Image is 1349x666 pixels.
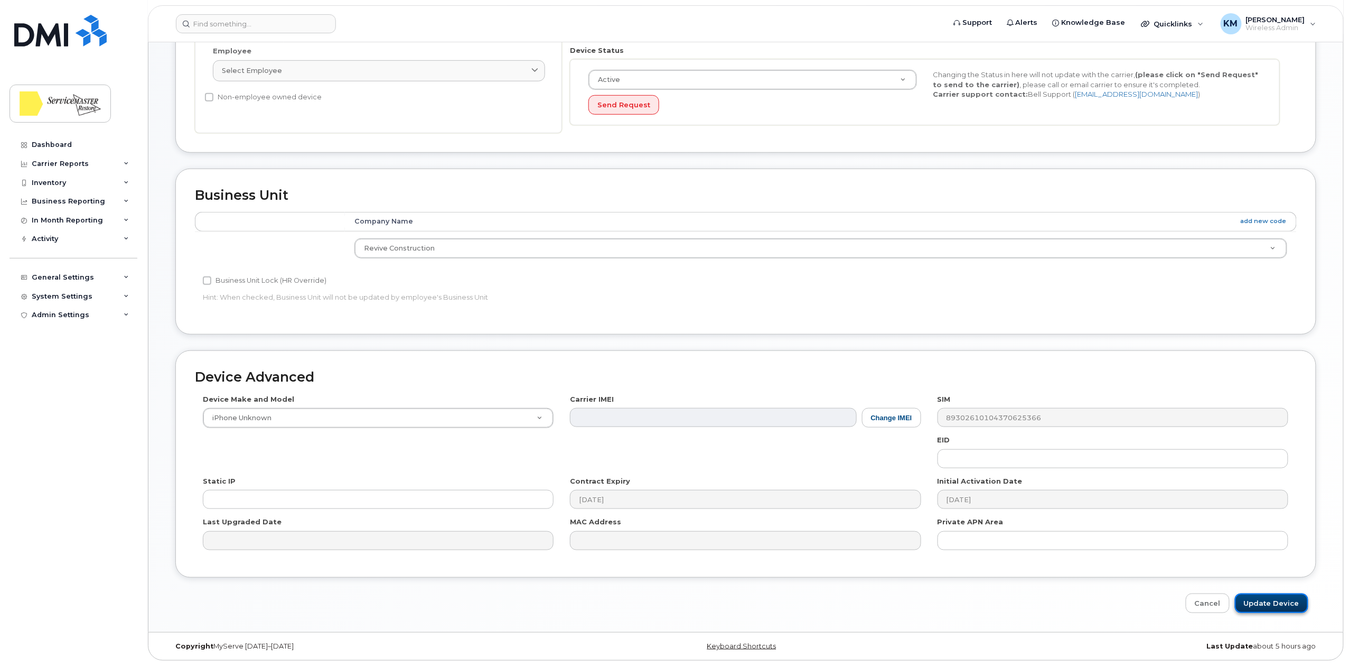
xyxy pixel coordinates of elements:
[203,476,236,486] label: Static IP
[1016,17,1038,28] span: Alerts
[203,276,211,285] input: Business Unit Lock (HR Override)
[1062,17,1126,28] span: Knowledge Base
[938,435,950,445] label: EID
[364,244,435,252] span: Revive Construction
[195,370,1297,385] h2: Device Advanced
[570,45,624,55] label: Device Status
[203,292,921,302] p: Hint: When checked, Business Unit will not be updated by employee's Business Unit
[1134,13,1211,34] div: Quicklinks
[175,642,213,650] strong: Copyright
[176,14,336,33] input: Find something...
[933,70,1258,89] strong: (please click on "Send Request" to send to the carrier)
[707,642,776,650] a: Keyboard Shortcuts
[205,93,213,101] input: Non-employee owned device
[570,517,621,527] label: MAC Address
[167,642,553,651] div: MyServe [DATE]–[DATE]
[1045,12,1133,33] a: Knowledge Base
[345,212,1297,231] th: Company Name
[355,239,1287,258] a: Revive Construction
[925,70,1269,99] div: Changing the Status in here will not update with the carrier, , please call or email carrier to e...
[203,517,282,527] label: Last Upgraded Date
[203,394,294,404] label: Device Make and Model
[205,91,322,104] label: Non-employee owned device
[1303,620,1341,658] iframe: Messenger Launcher
[570,476,630,486] label: Contract Expiry
[222,66,282,76] span: Select employee
[588,95,659,115] button: Send Request
[206,413,271,423] span: iPhone Unknown
[1224,17,1238,30] span: KM
[195,188,1297,203] h2: Business Unit
[213,46,251,56] label: Employee
[862,408,921,428] button: Change IMEI
[933,90,1028,98] strong: Carrier support contact:
[203,409,553,428] a: iPhone Unknown
[1075,90,1198,98] a: [EMAIL_ADDRESS][DOMAIN_NAME]
[203,274,326,287] label: Business Unit Lock (HR Override)
[213,60,545,81] a: Select employee
[939,642,1324,651] div: about 5 hours ago
[999,12,1045,33] a: Alerts
[1213,13,1324,34] div: Kevin Miller
[946,12,999,33] a: Support
[1186,594,1230,613] a: Cancel
[592,75,620,85] span: Active
[570,394,614,404] label: Carrier IMEI
[1241,217,1287,226] a: add new code
[1246,15,1305,24] span: [PERSON_NAME]
[1154,20,1193,28] span: Quicklinks
[1246,24,1305,32] span: Wireless Admin
[962,17,992,28] span: Support
[938,517,1004,527] label: Private APN Area
[1207,642,1253,650] strong: Last Update
[938,394,951,404] label: SIM
[1235,594,1308,613] input: Update Device
[589,70,916,89] a: Active
[938,476,1023,486] label: Initial Activation Date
